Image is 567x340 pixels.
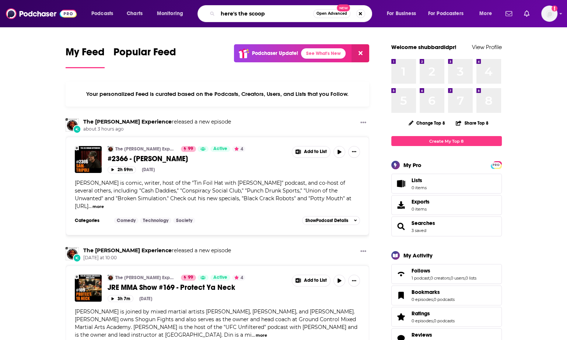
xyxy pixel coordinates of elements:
[108,283,235,292] span: JRE MMA Show #169 - Protect Ya Neck
[73,254,81,262] div: New Episode
[252,332,255,338] span: ...
[188,274,193,281] span: 99
[113,46,176,63] span: Popular Feed
[412,177,427,184] span: Lists
[394,200,409,210] span: Exports
[127,8,143,19] span: Charts
[304,278,327,283] span: Add to List
[115,275,176,281] a: The [PERSON_NAME] Experience
[75,275,102,302] img: JRE MMA Show #169 - Protect Ya Neck
[412,310,455,317] a: Ratings
[412,332,432,338] span: Reviews
[83,247,172,254] a: The Joe Rogan Experience
[316,12,347,15] span: Open Advanced
[302,216,360,225] button: ShowPodcast Details
[218,8,313,20] input: Search podcasts, credits, & more...
[232,146,245,152] button: 4
[387,8,416,19] span: For Business
[403,162,421,169] div: My Pro
[423,8,474,20] button: open menu
[357,118,369,128] button: Show More Button
[142,167,155,172] div: [DATE]
[113,46,176,68] a: Popular Feed
[391,174,502,194] a: Lists
[412,220,435,226] a: Searches
[204,5,379,22] div: Search podcasts, credits, & more...
[108,154,287,163] a: #2366 - [PERSON_NAME]
[181,275,196,281] a: 99
[86,8,123,20] button: open menu
[412,198,430,205] span: Exports
[412,310,430,317] span: Ratings
[472,44,502,51] a: View Profile
[292,146,330,157] button: Show More Button
[412,289,455,295] a: Bookmarks
[66,46,105,63] span: My Feed
[66,247,79,260] img: The Joe Rogan Experience
[391,216,502,236] span: Searches
[412,177,422,184] span: Lists
[6,7,77,21] img: Podchaser - Follow, Share and Rate Podcasts
[108,283,287,292] a: JRE MMA Show #169 - Protect Ya Neck
[337,4,350,11] span: New
[391,44,456,51] a: Welcome shubbardidpr!
[391,307,502,327] span: Ratings
[83,126,231,132] span: about 3 hours ago
[412,318,433,323] a: 0 episodes
[451,275,465,281] a: 0 users
[428,8,463,19] span: For Podcasters
[479,8,492,19] span: More
[66,118,79,132] img: The Joe Rogan Experience
[140,218,171,223] a: Technology
[256,332,267,339] button: more
[412,297,433,302] a: 0 episodes
[108,146,113,152] img: The Joe Rogan Experience
[304,149,327,155] span: Add to List
[474,8,501,20] button: open menu
[115,146,176,152] a: The [PERSON_NAME] Experience
[394,312,409,322] a: Ratings
[75,308,357,338] span: [PERSON_NAME] is joined by mixed martial artists [PERSON_NAME], [PERSON_NAME], and [PERSON_NAME]....
[83,118,231,125] h3: released a new episode
[66,81,370,107] div: Your personalized Feed is curated based on the Podcasts, Creators, Users, and Lists that you Follow.
[75,180,351,209] span: [PERSON_NAME] is comic, writer, host of the "Tin Foil Hat with [PERSON_NAME]" podcast, and co-hos...
[552,6,557,11] svg: Add a profile image
[391,285,502,305] span: Bookmarks
[492,162,501,168] span: PRO
[348,275,360,287] button: Show More Button
[91,8,113,19] span: Podcasts
[465,275,476,281] a: 0 lists
[403,252,433,259] div: My Activity
[433,318,434,323] span: ,
[188,145,193,153] span: 99
[173,218,195,223] a: Society
[394,221,409,232] a: Searches
[108,295,133,302] button: 3h 7m
[394,290,409,301] a: Bookmarks
[391,136,502,146] a: Create My Top 8
[83,118,172,125] a: The Joe Rogan Experience
[541,6,557,22] button: Show profile menu
[301,48,346,59] a: See What's New
[108,154,188,163] span: #2366 - [PERSON_NAME]
[357,247,369,256] button: Show More Button
[382,8,425,20] button: open menu
[75,146,102,173] img: #2366 - Sam Tripoli
[292,275,330,286] button: Show More Button
[412,228,426,233] a: 3 saved
[83,247,231,254] h3: released a new episode
[404,118,450,128] button: Change Top 8
[541,6,557,22] img: User Profile
[210,275,230,281] a: Active
[348,146,360,158] button: Show More Button
[412,332,455,338] a: Reviews
[394,178,409,189] span: Lists
[75,218,108,223] h3: Categories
